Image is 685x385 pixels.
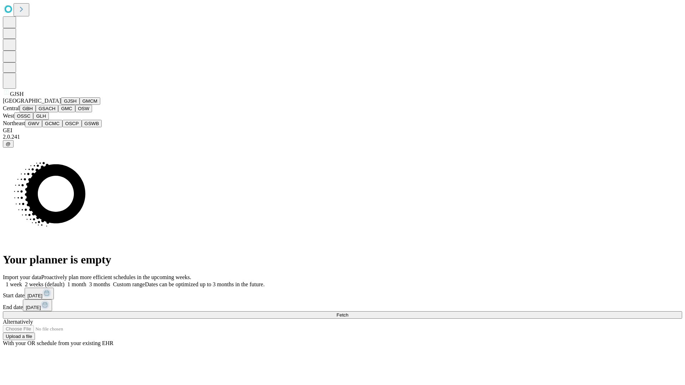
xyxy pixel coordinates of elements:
[25,288,54,299] button: [DATE]
[14,112,34,120] button: OSSC
[33,112,49,120] button: GLH
[58,105,75,112] button: GMC
[3,288,682,299] div: Start date
[3,113,14,119] span: West
[3,333,35,340] button: Upload a file
[25,120,42,127] button: GWV
[3,120,25,126] span: Northeast
[145,281,264,287] span: Dates can be optimized up to 3 months in the future.
[80,97,100,105] button: GMCM
[6,141,11,147] span: @
[3,134,682,140] div: 2.0.241
[89,281,110,287] span: 3 months
[42,120,62,127] button: GCMC
[3,105,20,111] span: Central
[10,91,24,97] span: GJSH
[336,312,348,318] span: Fetch
[27,293,42,298] span: [DATE]
[61,97,80,105] button: GJSH
[62,120,82,127] button: OSCP
[20,105,36,112] button: GBH
[3,127,682,134] div: GEI
[41,274,191,280] span: Proactively plan more efficient schedules in the upcoming weeks.
[3,253,682,266] h1: Your planner is empty
[3,274,41,280] span: Import your data
[75,105,92,112] button: OSW
[3,311,682,319] button: Fetch
[3,98,61,104] span: [GEOGRAPHIC_DATA]
[82,120,102,127] button: GSWB
[26,305,41,310] span: [DATE]
[67,281,86,287] span: 1 month
[113,281,145,287] span: Custom range
[3,319,33,325] span: Alternatively
[3,140,14,148] button: @
[25,281,65,287] span: 2 weeks (default)
[23,299,52,311] button: [DATE]
[36,105,58,112] button: GSACH
[3,340,113,346] span: With your OR schedule from your existing EHR
[3,299,682,311] div: End date
[6,281,22,287] span: 1 week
